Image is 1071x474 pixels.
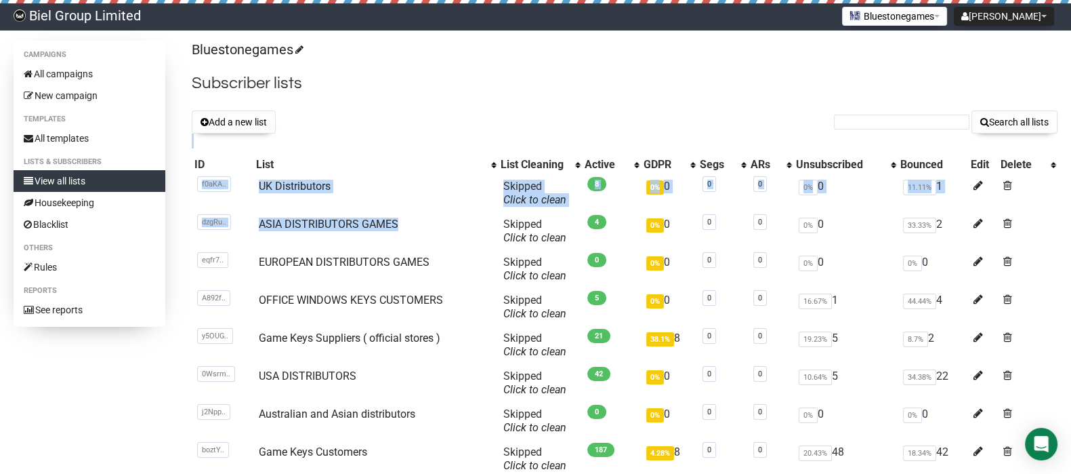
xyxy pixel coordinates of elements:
div: Edit [971,158,995,172]
li: Templates [14,111,165,127]
span: y5OUG.. [197,328,233,344]
button: Add a new list [192,111,276,134]
span: 34.38% [903,370,936,385]
span: Skipped [503,294,566,320]
th: Delete: No sort applied, activate to apply an ascending sort [998,155,1057,174]
a: All templates [14,127,165,149]
span: 0 [587,253,606,267]
span: 0% [646,180,664,195]
td: 0 [641,364,697,402]
span: 38.1% [646,332,674,347]
td: 0 [793,174,898,212]
span: Skipped [503,370,566,396]
span: eqfr7.. [197,252,228,268]
td: 0 [793,250,898,288]
span: 8.7% [903,332,928,347]
span: Skipped [503,408,566,434]
span: 21 [587,329,610,343]
a: 0 [707,218,711,226]
td: 0 [898,250,968,288]
span: 10.64% [799,370,832,385]
a: 0 [758,370,762,378]
div: GDPR [644,158,684,172]
span: 18.34% [903,446,936,461]
td: 8 [641,326,697,364]
a: 0 [758,332,762,340]
td: 5 [793,364,898,402]
a: EUROPEAN DISTRIBUTORS GAMES [259,256,429,269]
td: 0 [793,212,898,250]
span: 0% [646,408,664,422]
span: 187 [587,443,614,457]
li: Campaigns [14,47,165,63]
a: Australian and Asian distributors [259,408,415,420]
a: OFFICE WINDOWS KEYS CUSTOMERS [259,294,443,307]
td: 2 [898,326,968,364]
span: 20.43% [799,446,832,461]
span: 0% [799,408,818,423]
td: 2 [898,212,968,250]
span: 0% [646,218,664,233]
span: A892f.. [197,290,230,306]
a: UK Distributors [259,180,331,193]
a: 0 [707,294,711,302]
span: 0% [646,370,664,384]
a: 0 [707,180,711,189]
div: ID [194,158,250,172]
a: 0 [707,370,711,378]
a: Click to clean [503,307,566,320]
span: 8 [587,177,606,191]
span: 42 [587,367,610,381]
td: 5 [793,326,898,364]
div: List [256,158,485,172]
a: See reports [14,299,165,321]
a: 0 [707,332,711,340]
th: GDPR: No sort applied, activate to apply an ascending sort [641,155,697,174]
a: Bluestonegames [192,41,301,58]
a: 0 [758,218,762,226]
th: Unsubscribed: No sort applied, activate to apply an ascending sort [793,155,898,174]
a: All campaigns [14,63,165,85]
div: Segs [700,158,734,172]
span: 0% [646,256,664,271]
li: Reports [14,283,165,299]
span: 44.44% [903,294,936,309]
a: USA DISTRIBUTORS [259,370,356,382]
span: Skipped [503,256,566,282]
button: Search all lists [971,111,1057,134]
td: 0 [641,174,697,212]
span: boztY.. [197,442,229,458]
td: 4 [898,288,968,326]
div: Delete [1001,158,1044,172]
img: 2.png [849,10,860,21]
a: ASIA DISTRIBUTORS GAMES [259,218,398,231]
td: 1 [793,288,898,326]
h2: Subscriber lists [192,71,1057,96]
span: j2Npp.. [197,404,230,420]
th: Active: No sort applied, activate to apply an ascending sort [582,155,641,174]
th: Segs: No sort applied, activate to apply an ascending sort [697,155,748,174]
span: 4 [587,215,606,229]
a: Click to clean [503,193,566,206]
span: 0% [799,180,818,195]
div: Open Intercom Messenger [1025,428,1057,460]
span: f0aKA.. [197,176,231,192]
td: 1 [898,174,968,212]
a: 0 [758,256,762,264]
span: 0 [587,405,606,419]
div: Bounced [900,158,965,172]
span: 4.28% [646,446,674,460]
a: Click to clean [503,231,566,244]
a: Click to clean [503,383,566,396]
a: Game Keys Customers [259,446,367,458]
li: Others [14,240,165,256]
span: Skipped [503,332,566,358]
a: Game Keys Suppliers ( official stores ) [259,332,440,344]
span: 0% [799,256,818,271]
th: Bounced: No sort applied, sorting is disabled [898,155,968,174]
a: Click to clean [503,459,566,472]
td: 0 [793,402,898,440]
div: List Cleaning [501,158,568,172]
button: [PERSON_NAME] [954,7,1054,26]
span: Skipped [503,180,566,206]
